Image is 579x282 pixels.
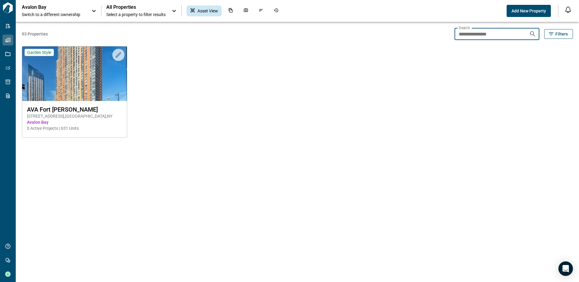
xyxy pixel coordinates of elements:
button: Add New Property [507,5,551,17]
div: Asset View [187,5,222,16]
span: Add New Property [511,8,546,14]
span: Asset View [197,8,218,14]
span: 93 Properties [22,31,452,37]
span: Select a property to filter results [106,12,166,18]
button: Open notification feed [563,5,573,15]
span: Switch to a different ownership [22,12,85,18]
label: Search [459,25,470,30]
span: All Properties [106,4,166,10]
span: Avalon Bay [27,119,122,125]
span: [STREET_ADDRESS] , [GEOGRAPHIC_DATA] , NY [27,113,122,119]
p: Avalon Bay [22,4,76,10]
span: Garden Style [27,50,51,55]
div: Open Intercom Messenger [558,261,573,276]
span: 0 Active Projects | 631 Units [27,125,122,131]
div: Photos [240,5,252,16]
img: property-asset [22,46,127,101]
div: Job History [270,5,282,16]
span: AVA Fort [PERSON_NAME] [27,106,122,113]
button: Filters [544,29,573,39]
div: Issues & Info [255,5,267,16]
span: Filters [555,31,568,37]
div: Documents [225,5,237,16]
button: Search properties [527,28,539,40]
